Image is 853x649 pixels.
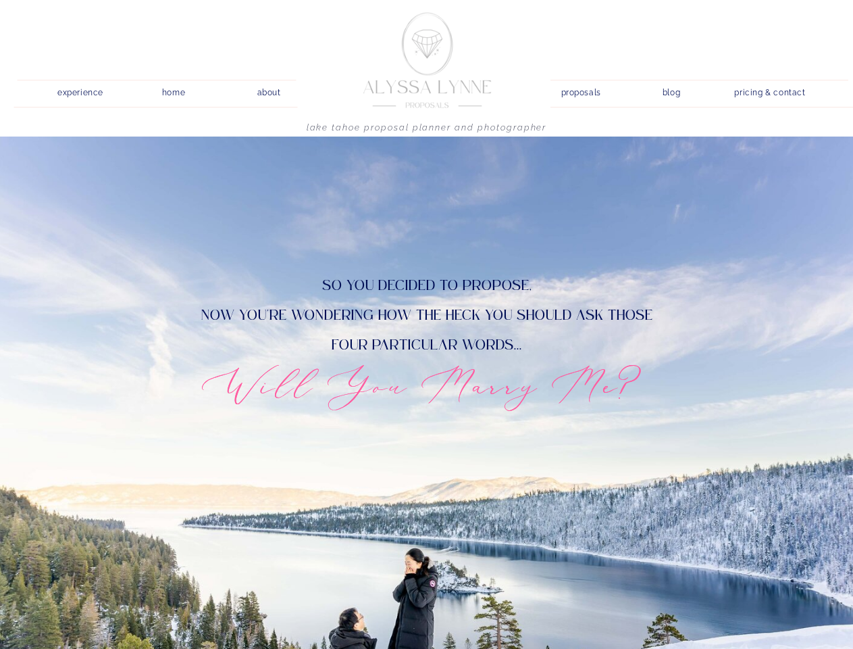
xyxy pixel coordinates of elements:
[117,357,737,412] h2: Will You Marry Me?
[729,84,811,103] a: pricing & contact
[49,84,113,97] a: experience
[155,84,193,97] a: home
[149,271,705,357] p: So you decided to propose, now you're wondering how the heck you should ask those four particular...
[250,84,288,97] a: about
[652,84,691,97] a: blog
[561,84,600,97] a: proposals
[218,122,636,139] h1: Lake Tahoe Proposal Planner and Photographer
